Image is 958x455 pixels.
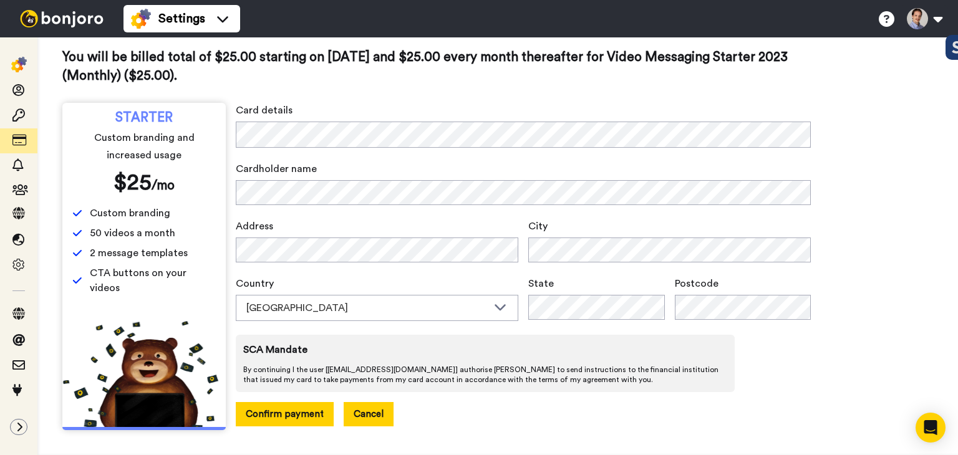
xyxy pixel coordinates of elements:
span: State [528,276,665,291]
span: By continuing I the user [ [EMAIL_ADDRESS][DOMAIN_NAME] ] authorise [PERSON_NAME] to send instruc... [243,365,727,385]
span: Address [236,219,518,234]
span: /mo [152,179,175,192]
span: Country [236,276,518,291]
span: $ 25 [114,171,152,194]
span: 2 message templates [90,246,188,261]
span: Postcode [675,276,811,291]
span: 50 videos a month [90,226,175,241]
button: Cancel [344,402,394,426]
span: City [528,219,811,234]
img: 5112517b2a94bd7fef09f8ca13467cef.png [62,321,226,427]
div: Open Intercom Messenger [916,413,946,443]
span: Settings [158,10,205,27]
span: You will be billed total of $25.00 starting on [DATE] and $25.00 every month thereafter for Video... [62,50,788,82]
div: [GEOGRAPHIC_DATA] [246,300,488,315]
span: CTA buttons on your videos [90,266,216,295]
span: Card details [236,103,811,118]
span: Custom branding and increased usage [75,129,214,164]
img: settings-colored.svg [11,57,27,72]
span: Cardholder name [236,161,811,176]
span: Custom branding [90,206,170,221]
span: SCA Mandate [243,342,727,357]
button: Confirm payment [236,402,334,426]
span: STARTER [115,113,173,123]
img: settings-colored.svg [131,9,151,29]
img: bj-logo-header-white.svg [15,10,109,27]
